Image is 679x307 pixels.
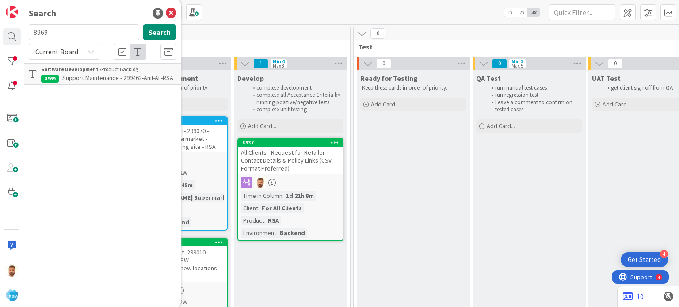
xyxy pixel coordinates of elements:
[238,147,343,174] div: All Clients - Request for Retailer Contact Details & Policy Links (CSV Format Preferred)
[266,216,281,225] div: RSA
[46,4,48,11] div: 4
[41,66,101,72] b: Software Development ›
[62,74,173,82] span: Support Maintenance - 299462-Anil-All-RSA
[487,122,515,130] span: Add Card...
[241,228,276,238] div: Environment
[41,75,59,83] div: 8969
[255,177,266,188] img: AS
[621,252,668,267] div: Open Get Started checklist, remaining modules: 4
[6,289,18,301] img: avatar
[628,255,661,264] div: Get Started
[238,177,343,188] div: AS
[376,58,391,69] span: 0
[29,7,56,20] div: Search
[487,84,581,91] li: run manual test cases
[511,59,523,64] div: Min 2
[248,91,342,106] li: complete all Acceptance Criteria by running positive/negative tests
[487,91,581,99] li: run regression test
[592,74,621,83] span: UAT Test
[6,6,18,18] img: Visit kanbanzone.com
[516,8,528,17] span: 2x
[241,191,282,201] div: Time in Column
[362,84,465,91] p: Keep these cards in order of priority.
[284,191,316,201] div: 1d 21h 8m
[6,264,18,277] img: AS
[144,193,235,202] div: [PERSON_NAME] Supermarket
[370,28,385,39] span: 0
[259,203,304,213] div: For All Clients
[273,64,284,68] div: Max 8
[360,74,418,83] span: Ready for Testing
[276,228,278,238] span: :
[143,24,176,40] button: Search
[24,63,181,85] a: Software Development ›Product Backlog8969Support Maintenance - 299462-Anil-All-RSA
[511,64,523,68] div: Max 5
[264,216,266,225] span: :
[241,203,258,213] div: Client
[504,8,516,17] span: 1x
[248,122,276,130] span: Add Card...
[242,140,343,146] div: 8937
[371,100,399,108] span: Add Card...
[237,138,343,241] a: 8937All Clients - Request for Retailer Contact Details & Policy Links (CSV Format Preferred)ASTim...
[487,99,581,114] li: Leave a comment to confirm on tested cases
[248,106,342,113] li: complete unit testing
[549,4,615,20] input: Quick Filter...
[278,228,307,238] div: Backend
[282,191,284,201] span: :
[237,74,264,83] span: Develop
[35,47,78,56] span: Current Board
[238,139,343,174] div: 8937All Clients - Request for Retailer Contact Details & Policy Links (CSV Format Preferred)
[241,216,264,225] div: Product
[476,74,501,83] span: QA Test
[660,250,668,258] div: 4
[273,59,285,64] div: Min 4
[168,180,195,190] div: 22h 48m
[608,58,623,69] span: 0
[253,58,268,69] span: 1
[238,139,343,147] div: 8937
[179,298,187,307] div: 2W
[492,58,507,69] span: 0
[41,65,176,73] div: Product Backlog
[603,100,631,108] span: Add Card...
[179,168,187,178] div: 2W
[19,1,40,12] span: Support
[623,291,644,302] a: 10
[528,8,540,17] span: 3x
[248,84,342,91] li: complete development
[29,24,139,40] input: Search for title...
[258,203,259,213] span: :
